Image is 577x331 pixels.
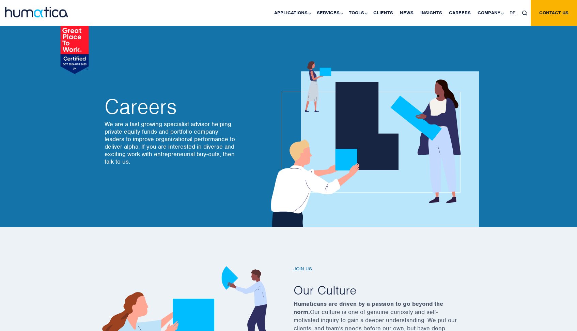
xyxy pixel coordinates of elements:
h2: Our Culture [294,282,478,298]
p: We are a fast growing specialist advisor helping private equity funds and portfolio company leade... [105,120,237,165]
h6: Join us [294,266,478,272]
h2: Careers [105,96,237,117]
img: search_icon [522,11,527,16]
strong: Humaticans are driven by a passion to go beyond the norm. [294,300,443,316]
img: about_banner1 [265,61,479,227]
img: logo [5,7,68,17]
span: DE [510,10,515,16]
